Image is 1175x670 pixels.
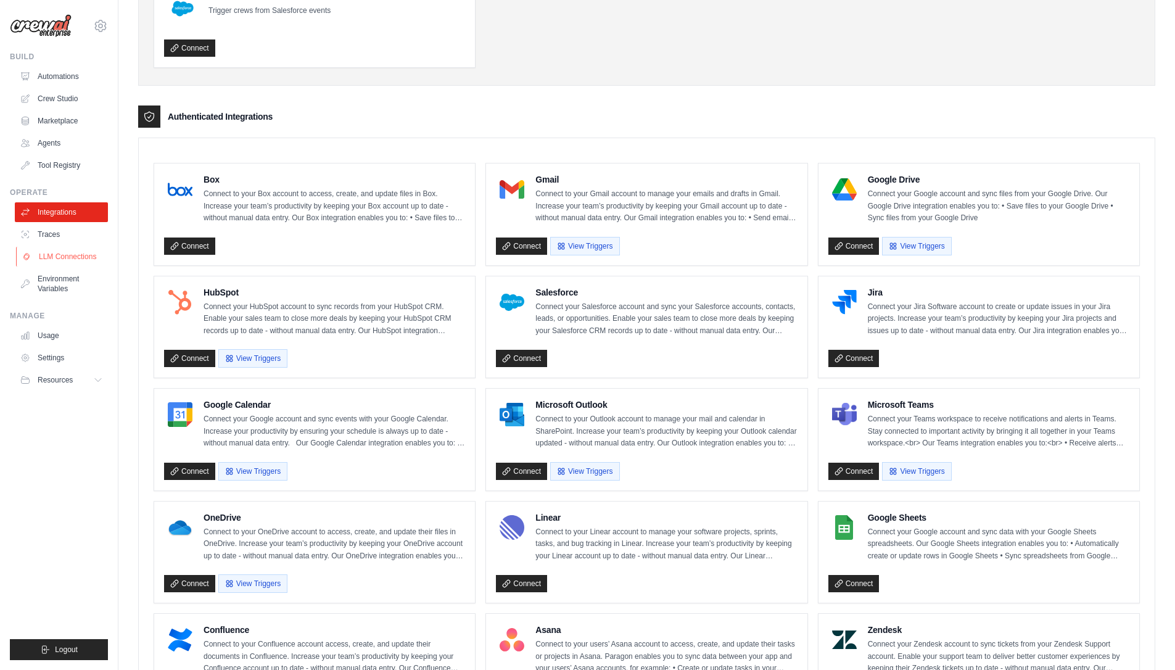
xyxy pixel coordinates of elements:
[550,237,619,255] button: View Triggers
[10,14,72,38] img: Logo
[15,89,108,109] a: Crew Studio
[535,399,797,411] h4: Microsoft Outlook
[496,575,547,592] a: Connect
[168,515,192,540] img: OneDrive Logo
[10,311,108,321] div: Manage
[15,155,108,175] a: Tool Registry
[218,574,287,593] button: View Triggers
[208,5,331,17] p: Trigger crews from Salesforce events
[496,238,547,255] a: Connect
[204,413,465,450] p: Connect your Google account and sync events with your Google Calendar. Increase your productivity...
[218,349,287,368] button: View Triggers
[828,238,880,255] a: Connect
[10,52,108,62] div: Build
[204,301,465,337] p: Connect your HubSpot account to sync records from your HubSpot CRM. Enable your sales team to clo...
[10,188,108,197] div: Operate
[535,173,797,186] h4: Gmail
[15,225,108,244] a: Traces
[15,348,108,368] a: Settings
[832,177,857,202] img: Google Drive Logo
[15,111,108,131] a: Marketplace
[496,463,547,480] a: Connect
[168,290,192,315] img: HubSpot Logo
[535,188,797,225] p: Connect to your Gmail account to manage your emails and drafts in Gmail. Increase your team’s pro...
[868,188,1129,225] p: Connect your Google account and sync files from your Google Drive. Our Google Drive integration e...
[168,402,192,427] img: Google Calendar Logo
[868,413,1129,450] p: Connect your Teams workspace to receive notifications and alerts in Teams. Stay connected to impo...
[868,511,1129,524] h4: Google Sheets
[168,110,273,123] h3: Authenticated Integrations
[868,173,1129,186] h4: Google Drive
[204,188,465,225] p: Connect to your Box account to access, create, and update files in Box. Increase your team’s prod...
[868,301,1129,337] p: Connect your Jira Software account to create or update issues in your Jira projects. Increase you...
[164,238,215,255] a: Connect
[15,202,108,222] a: Integrations
[15,370,108,390] button: Resources
[832,290,857,315] img: Jira Logo
[868,399,1129,411] h4: Microsoft Teams
[882,237,951,255] button: View Triggers
[168,177,192,202] img: Box Logo
[500,290,524,315] img: Salesforce Logo
[204,286,465,299] h4: HubSpot
[535,301,797,337] p: Connect your Salesforce account and sync your Salesforce accounts, contacts, leads, or opportunit...
[164,463,215,480] a: Connect
[535,511,797,524] h4: Linear
[204,526,465,563] p: Connect to your OneDrive account to access, create, and update their files in OneDrive. Increase ...
[550,462,619,481] button: View Triggers
[882,462,951,481] button: View Triggers
[15,133,108,153] a: Agents
[868,624,1129,636] h4: Zendesk
[164,575,215,592] a: Connect
[500,627,524,652] img: Asana Logo
[828,350,880,367] a: Connect
[535,413,797,450] p: Connect to your Outlook account to manage your mail and calendar in SharePoint. Increase your tea...
[10,639,108,660] button: Logout
[828,463,880,480] a: Connect
[832,402,857,427] img: Microsoft Teams Logo
[164,39,215,57] a: Connect
[832,627,857,652] img: Zendesk Logo
[204,399,465,411] h4: Google Calendar
[500,515,524,540] img: Linear Logo
[535,286,797,299] h4: Salesforce
[204,511,465,524] h4: OneDrive
[535,526,797,563] p: Connect to your Linear account to manage your software projects, sprints, tasks, and bug tracking...
[204,624,465,636] h4: Confluence
[55,645,78,655] span: Logout
[204,173,465,186] h4: Box
[868,286,1129,299] h4: Jira
[535,624,797,636] h4: Asana
[218,462,287,481] button: View Triggers
[496,350,547,367] a: Connect
[828,575,880,592] a: Connect
[15,326,108,345] a: Usage
[832,515,857,540] img: Google Sheets Logo
[168,627,192,652] img: Confluence Logo
[500,177,524,202] img: Gmail Logo
[15,269,108,299] a: Environment Variables
[868,526,1129,563] p: Connect your Google account and sync data with your Google Sheets spreadsheets. Our Google Sheets...
[500,402,524,427] img: Microsoft Outlook Logo
[15,67,108,86] a: Automations
[38,375,73,385] span: Resources
[16,247,109,267] a: LLM Connections
[164,350,215,367] a: Connect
